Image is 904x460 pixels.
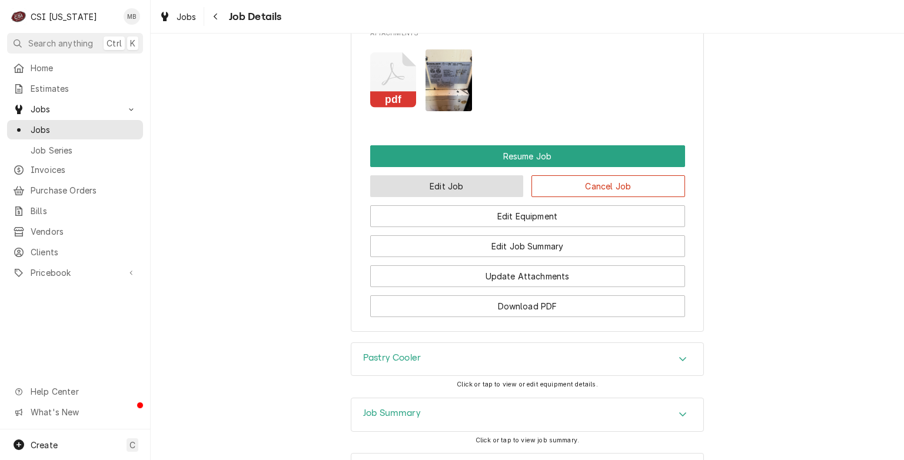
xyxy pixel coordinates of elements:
span: What's New [31,406,136,418]
a: Go to Pricebook [7,263,143,282]
div: CSI Kentucky's Avatar [11,8,27,25]
div: Button Group Row [370,167,685,197]
span: Pricebook [31,266,119,279]
span: Attachments [370,40,685,121]
div: Button Group Row [370,145,685,167]
a: Vendors [7,222,143,241]
span: Click or tap to view or edit equipment details. [457,381,598,388]
div: Accordion Header [351,398,703,431]
h3: Pastry Cooler [363,352,421,364]
a: Bills [7,201,143,221]
span: Home [31,62,137,74]
button: Update Attachments [370,265,685,287]
span: C [129,439,135,451]
div: Button Group Row [370,227,685,257]
div: Job Summary [351,398,704,432]
a: Go to Help Center [7,382,143,401]
span: Jobs [31,124,137,136]
button: Edit Job [370,175,524,197]
span: Ctrl [107,37,122,49]
div: CSI [US_STATE] [31,11,97,23]
button: Edit Job Summary [370,235,685,257]
span: Invoices [31,164,137,176]
div: Pastry Cooler [351,342,704,376]
button: Accordion Details Expand Trigger [351,398,703,431]
a: Invoices [7,160,143,179]
span: Purchase Orders [31,184,137,196]
span: Job Series [31,144,137,156]
div: C [11,8,27,25]
button: Accordion Details Expand Trigger [351,343,703,376]
span: Search anything [28,37,93,49]
a: Purchase Orders [7,181,143,200]
div: MB [124,8,140,25]
div: Button Group [370,145,685,317]
div: Button Group Row [370,287,685,317]
span: K [130,37,135,49]
button: Resume Job [370,145,685,167]
button: Edit Equipment [370,205,685,227]
a: Estimates [7,79,143,98]
a: Go to Jobs [7,99,143,119]
span: Jobs [177,11,197,23]
div: Matt Brewington's Avatar [124,8,140,25]
span: Create [31,440,58,450]
a: Clients [7,242,143,262]
span: Job Details [225,9,282,25]
img: gGfeSDW4SPKavgZEnN28 [426,49,472,111]
div: Accordion Header [351,343,703,376]
span: Bills [31,205,137,217]
div: Button Group Row [370,197,685,227]
span: Estimates [31,82,137,95]
a: Jobs [154,7,201,26]
span: Vendors [31,225,137,238]
button: pdf [370,49,417,111]
div: Button Group Row [370,257,685,287]
a: Go to What's New [7,402,143,422]
span: Click or tap to view job summary. [476,436,579,444]
button: Download PDF [370,295,685,317]
button: Search anythingCtrlK [7,33,143,54]
a: Job Series [7,141,143,160]
button: Navigate back [207,7,225,26]
h3: Job Summary [363,408,421,419]
button: Cancel Job [531,175,685,197]
a: Jobs [7,120,143,139]
span: Jobs [31,103,119,115]
a: Home [7,58,143,78]
div: Attachments [370,29,685,121]
span: Help Center [31,385,136,398]
span: Clients [31,246,137,258]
